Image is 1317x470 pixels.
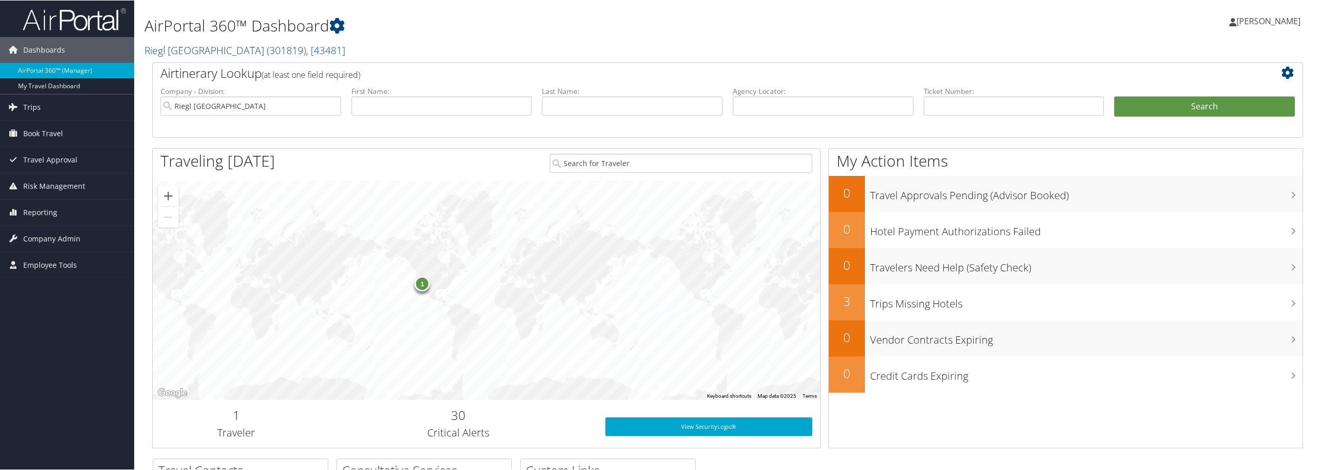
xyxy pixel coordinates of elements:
h2: 0 [829,328,865,346]
span: Risk Management [23,173,85,199]
label: First Name: [351,86,532,96]
button: Search [1114,96,1295,117]
button: Keyboard shortcuts [707,392,751,399]
h3: Traveler [160,425,312,440]
span: Reporting [23,199,57,225]
a: 3Trips Missing Hotels [829,284,1303,320]
img: Google [155,386,189,399]
h1: My Action Items [829,150,1303,171]
img: airportal-logo.png [23,7,126,31]
h3: Credit Cards Expiring [870,363,1303,383]
span: (at least one field required) [262,69,360,80]
a: [PERSON_NAME] [1229,5,1311,36]
h2: 30 [327,406,590,424]
h1: AirPortal 360™ Dashboard [144,14,922,36]
button: Zoom in [158,185,179,206]
span: , [ 43481 ] [306,43,345,57]
a: 0Hotel Payment Authorizations Failed [829,212,1303,248]
span: Book Travel [23,120,63,146]
a: 0Travelers Need Help (Safety Check) [829,248,1303,284]
h3: Trips Missing Hotels [870,291,1303,311]
a: 0Credit Cards Expiring [829,356,1303,392]
span: Company Admin [23,225,81,251]
span: Trips [23,94,41,120]
h2: 0 [829,220,865,237]
span: Travel Approval [23,147,77,172]
a: 0Travel Approvals Pending (Advisor Booked) [829,175,1303,212]
h3: Travel Approvals Pending (Advisor Booked) [870,183,1303,202]
h2: Airtinerary Lookup [160,64,1199,82]
button: Zoom out [158,206,179,227]
h2: 1 [160,406,312,424]
a: Terms (opens in new tab) [802,393,817,398]
a: Riegl [GEOGRAPHIC_DATA] [144,43,345,57]
input: Search for Traveler [550,153,812,172]
h2: 0 [829,364,865,382]
a: Open this area in Google Maps (opens a new window) [155,386,189,399]
h2: 0 [829,184,865,201]
h3: Hotel Payment Authorizations Failed [870,219,1303,238]
div: 1 [415,275,430,291]
span: [PERSON_NAME] [1236,15,1300,26]
a: View SecurityLogic® [605,417,812,435]
h3: Vendor Contracts Expiring [870,327,1303,347]
span: Map data ©2025 [758,393,796,398]
label: Last Name: [542,86,722,96]
a: 0Vendor Contracts Expiring [829,320,1303,356]
h2: 3 [829,292,865,310]
label: Agency Locator: [733,86,913,96]
h1: Traveling [DATE] [160,150,275,171]
h2: 0 [829,256,865,273]
label: Ticket Number: [924,86,1104,96]
label: Company - Division: [160,86,341,96]
span: Dashboards [23,37,65,62]
h3: Critical Alerts [327,425,590,440]
h3: Travelers Need Help (Safety Check) [870,255,1303,274]
span: Employee Tools [23,252,77,278]
span: ( 301819 ) [267,43,306,57]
